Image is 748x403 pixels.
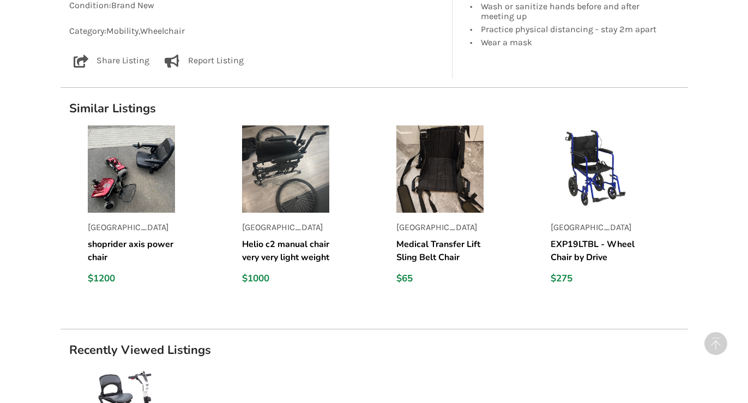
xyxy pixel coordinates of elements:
img: listing [242,125,329,213]
h5: Medical Transfer Lift Sling Belt Chair Safety Mobility Aids Equipment [396,238,484,264]
p: [GEOGRAPHIC_DATA] [88,221,175,234]
h5: EXP19LTBL - Wheel Chair by Drive [551,238,638,264]
h1: Similar Listings [61,101,688,116]
a: listing[GEOGRAPHIC_DATA]Medical Transfer Lift Sling Belt Chair Safety Mobility Aids Equipment$65 [396,125,533,294]
p: Report Listing [188,55,244,68]
a: listing[GEOGRAPHIC_DATA]EXP19LTBL - Wheel Chair by Drive$275 [551,125,687,294]
p: [GEOGRAPHIC_DATA] [242,221,329,234]
h1: Recently Viewed Listings [61,342,688,358]
img: listing [396,125,484,213]
p: Share Listing [96,55,149,68]
p: [GEOGRAPHIC_DATA] [551,221,638,234]
h5: Helio c2 manual chair very very light weight [242,238,329,264]
div: $1200 [88,273,175,285]
div: $65 [396,273,484,285]
h5: shoprider axis power chair [88,238,175,264]
div: $1000 [242,273,329,285]
p: [GEOGRAPHIC_DATA] [396,221,484,234]
div: Practice physical distancing - stay 2m apart [481,22,665,35]
div: $275 [551,273,638,285]
img: listing [88,125,175,213]
img: listing [551,125,638,213]
div: Wear a mask [481,35,665,47]
p: Category: Mobility , Wheelchair [69,25,444,38]
a: listing[GEOGRAPHIC_DATA]Helio c2 manual chair very very light weight$1000 [242,125,379,294]
a: listing[GEOGRAPHIC_DATA]shoprider axis power chair$1200 [88,125,225,294]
